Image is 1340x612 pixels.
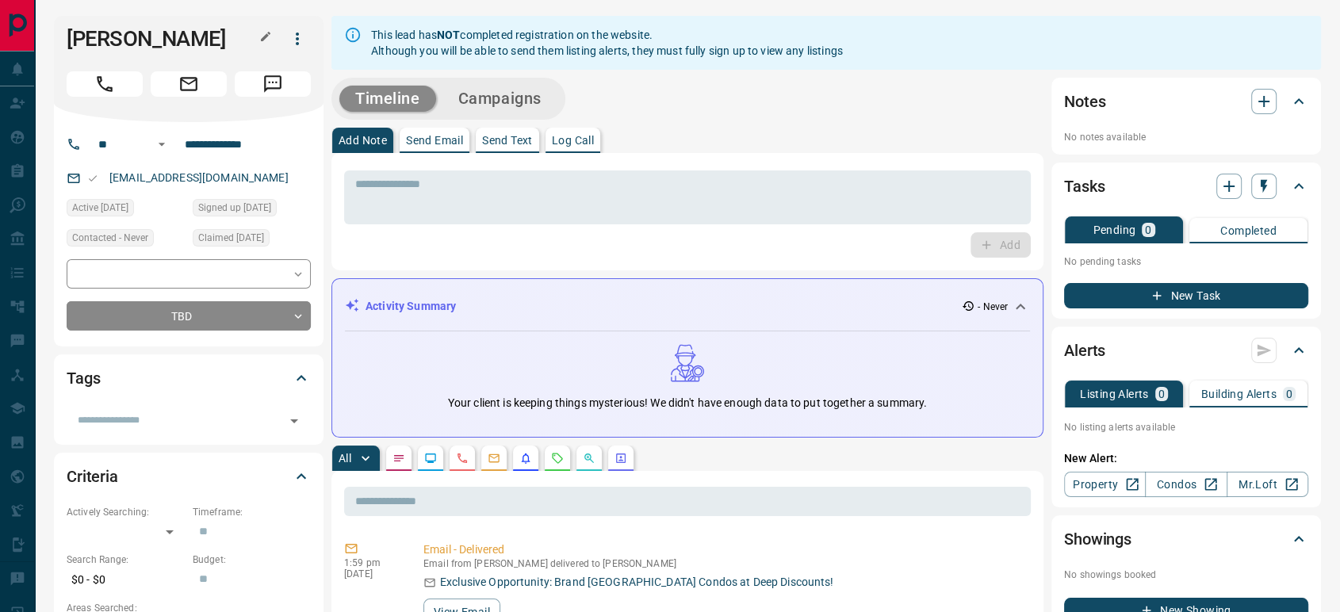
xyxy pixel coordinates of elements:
[1064,450,1308,467] p: New Alert:
[488,452,500,465] svg: Emails
[344,557,400,568] p: 1:59 pm
[1158,388,1165,400] p: 0
[198,200,271,216] span: Signed up [DATE]
[366,298,456,315] p: Activity Summary
[1093,224,1135,235] p: Pending
[1145,472,1227,497] a: Condos
[109,171,289,184] a: [EMAIL_ADDRESS][DOMAIN_NAME]
[614,452,627,465] svg: Agent Actions
[193,199,311,221] div: Thu May 02 2024
[482,135,533,146] p: Send Text
[1064,283,1308,308] button: New Task
[87,173,98,184] svg: Email Valid
[339,86,436,112] button: Timeline
[1201,388,1277,400] p: Building Alerts
[1064,338,1105,363] h2: Alerts
[424,452,437,465] svg: Lead Browsing Activity
[67,365,100,391] h2: Tags
[344,568,400,579] p: [DATE]
[67,553,185,567] p: Search Range:
[448,395,927,411] p: Your client is keeping things mysterious! We didn't have enough data to put together a summary.
[345,292,1030,321] div: Activity Summary- Never
[552,135,594,146] p: Log Call
[339,135,387,146] p: Add Note
[67,359,311,397] div: Tags
[152,135,171,154] button: Open
[193,229,311,251] div: Thu May 02 2024
[67,199,185,221] div: Thu May 02 2024
[1145,224,1151,235] p: 0
[1286,388,1292,400] p: 0
[72,200,128,216] span: Active [DATE]
[193,505,311,519] p: Timeframe:
[423,558,1024,569] p: Email from [PERSON_NAME] delivered to [PERSON_NAME]
[456,452,469,465] svg: Calls
[583,452,595,465] svg: Opportunities
[67,567,185,593] p: $0 - $0
[423,541,1024,558] p: Email - Delivered
[1064,174,1105,199] h2: Tasks
[406,135,463,146] p: Send Email
[198,230,264,246] span: Claimed [DATE]
[1064,250,1308,273] p: No pending tasks
[1064,89,1105,114] h2: Notes
[1227,472,1308,497] a: Mr.Loft
[1064,167,1308,205] div: Tasks
[1064,130,1308,144] p: No notes available
[1064,520,1308,558] div: Showings
[1064,331,1308,369] div: Alerts
[67,505,185,519] p: Actively Searching:
[551,452,564,465] svg: Requests
[978,300,1008,314] p: - Never
[1064,420,1308,434] p: No listing alerts available
[67,301,311,331] div: TBD
[1064,526,1131,552] h2: Showings
[283,410,305,432] button: Open
[339,453,351,464] p: All
[1064,472,1146,497] a: Property
[193,553,311,567] p: Budget:
[151,71,227,97] span: Email
[67,464,118,489] h2: Criteria
[440,574,833,591] p: Exclusive Opportunity: Brand [GEOGRAPHIC_DATA] Condos at Deep Discounts!
[437,29,460,41] strong: NOT
[67,71,143,97] span: Call
[1220,225,1277,236] p: Completed
[67,457,311,495] div: Criteria
[235,71,311,97] span: Message
[72,230,148,246] span: Contacted - Never
[442,86,557,112] button: Campaigns
[1064,568,1308,582] p: No showings booked
[67,26,260,52] h1: [PERSON_NAME]
[392,452,405,465] svg: Notes
[1080,388,1149,400] p: Listing Alerts
[519,452,532,465] svg: Listing Alerts
[371,21,843,65] div: This lead has completed registration on the website. Although you will be able to send them listi...
[1064,82,1308,120] div: Notes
